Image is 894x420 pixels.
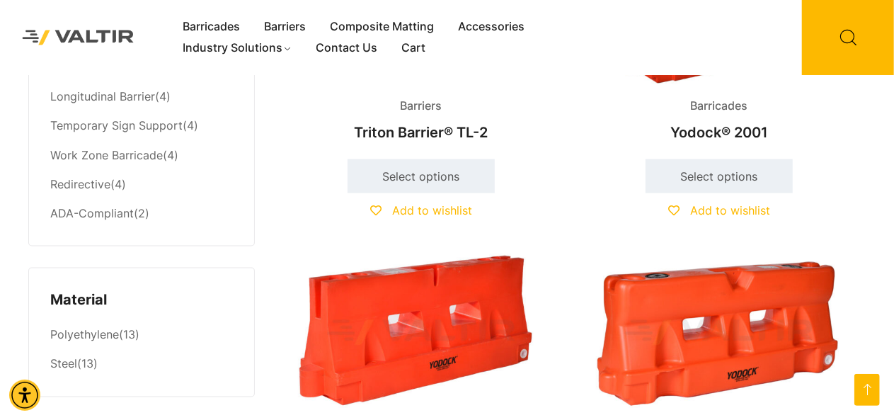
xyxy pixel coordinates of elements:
a: Temporary Sign Support [50,118,183,132]
a: Barriers [252,16,318,38]
span: Barricades [680,96,759,117]
a: Composite Matting [318,16,446,38]
a: Accessories [446,16,537,38]
h2: Triton Barrier® TL-2 [283,117,559,148]
a: Polyethylene [50,328,119,342]
li: (2) [50,199,233,225]
a: Steel [50,357,77,371]
li: (4) [50,83,233,112]
a: Select options for “Yodock® 2001” [646,159,793,193]
span: Barriers [390,96,453,117]
img: Barricades [283,250,559,416]
a: Select options for “Triton Barrier® TL-2” [348,159,495,193]
a: Cart [390,38,438,59]
a: Longitudinal Barrier [50,89,155,103]
li: (4) [50,141,233,170]
a: Contact Us [304,38,390,59]
h4: Material [50,290,233,311]
a: Add to wishlist [668,203,770,217]
span: Add to wishlist [392,203,472,217]
a: Industry Solutions [171,38,304,59]
li: (13) [50,351,233,376]
a: Barricades [171,16,252,38]
h2: Yodock® 2001 [581,117,857,148]
a: Add to wishlist [370,203,472,217]
img: Valtir Rentals [11,18,146,57]
div: Accessibility Menu [9,380,40,411]
img: An orange traffic barrier with a smooth surface and cut-out sections for visibility. It features ... [581,250,857,416]
li: (4) [50,112,233,141]
li: (13) [50,322,233,351]
a: Open this option [854,374,880,406]
span: Add to wishlist [690,203,770,217]
a: Redirective [50,177,110,191]
a: Work Zone Barricade [50,148,163,162]
a: ADA-Compliant [50,206,134,220]
li: (4) [50,170,233,199]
